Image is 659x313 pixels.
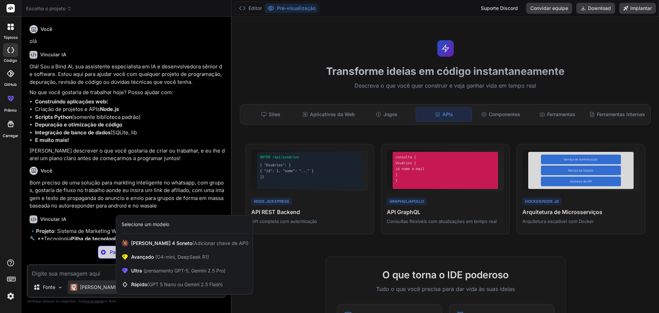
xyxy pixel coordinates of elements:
font: código [4,58,17,63]
font: prêmio [4,108,17,113]
font: GitHub [4,82,17,87]
font: Ultra [131,268,142,273]
img: settings [5,290,16,302]
font: Carregar [3,133,18,138]
font: Selecione um modelo [122,221,169,227]
font: Avançado [131,254,154,260]
font: (O4-mini, DeepSeek R1) [155,254,209,260]
font: tópicos [3,35,18,40]
font: Rápido [131,281,147,287]
font: (Adicionar chave de API) [192,240,248,246]
font: (GPT 5 Nano ou Gemini 2.5 Flash) [147,281,223,287]
font: (pensamento GPT-5, Gemini 2.5 Pro) [143,268,226,273]
font: [PERSON_NAME] 4 Soneto [131,240,192,246]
